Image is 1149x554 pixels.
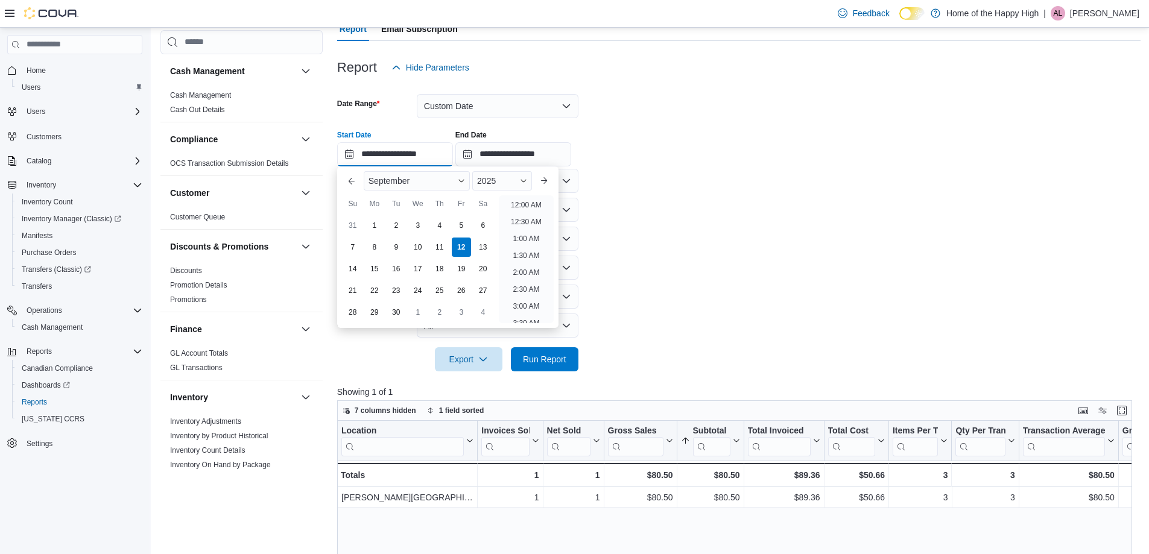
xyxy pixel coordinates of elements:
div: $80.50 [607,490,673,505]
h3: Cash Management [170,65,245,77]
div: Sa [473,194,493,213]
a: Inventory Manager (Classic) [17,212,126,226]
a: Inventory Count [17,195,78,209]
a: Cash Management [170,91,231,99]
button: Users [2,103,147,120]
li: 3:30 AM [508,316,544,330]
button: Reports [2,343,147,360]
div: Gross Sales [607,426,663,437]
span: Hide Parameters [406,61,469,74]
span: Transfers (Classic) [17,262,142,277]
button: Cash Management [170,65,296,77]
div: Location [341,426,464,456]
span: Users [22,104,142,119]
button: Export [435,347,502,371]
li: 1:00 AM [508,231,544,246]
div: Mo [365,194,384,213]
button: Compliance [170,133,296,145]
span: Run Report [523,353,566,365]
div: day-1 [408,303,428,322]
button: Users [22,104,50,119]
div: day-7 [343,238,362,257]
li: 12:00 AM [506,198,546,212]
a: Promotions [170,295,207,304]
span: Settings [22,436,142,451]
div: 3 [955,490,1014,505]
button: Operations [22,303,67,318]
div: day-21 [343,281,362,300]
div: day-2 [430,303,449,322]
div: $80.50 [1023,468,1115,482]
div: day-4 [430,216,449,235]
div: day-1 [365,216,384,235]
div: 3 [955,468,1014,482]
h3: Inventory [170,391,208,403]
div: Finance [160,346,323,380]
span: Cash Out Details [170,105,225,115]
span: Inventory [27,180,56,190]
button: Total Invoiced [747,426,820,456]
button: Discounts & Promotions [170,241,296,253]
button: Finance [299,322,313,336]
span: Inventory by Product Historical [170,431,268,441]
button: Manifests [12,227,147,244]
div: day-13 [473,238,493,257]
span: Export [442,347,495,371]
button: Reports [12,394,147,411]
button: [US_STATE] CCRS [12,411,147,427]
span: Inventory On Hand by Package [170,460,271,470]
a: Transfers (Classic) [12,261,147,278]
span: 1 field sorted [439,406,484,415]
a: Dashboards [12,377,147,394]
div: Invoices Sold [481,426,529,437]
span: Purchase Orders [22,248,77,257]
li: 3:00 AM [508,299,544,313]
div: Tu [387,194,406,213]
div: Total Invoiced [747,426,810,437]
button: Discounts & Promotions [299,239,313,254]
span: Transfers [17,279,142,294]
span: Customer Queue [170,212,225,222]
a: Discounts [170,266,202,275]
a: Inventory Count Details [170,446,245,455]
div: Items Per Transaction [893,426,939,456]
div: Subtotal [692,426,730,456]
button: Inventory [22,178,61,192]
div: day-28 [343,303,362,322]
div: We [408,194,428,213]
button: 7 columns hidden [338,403,421,418]
span: Purchase Orders [17,245,142,260]
span: Cash Management [22,323,83,332]
div: day-15 [365,259,384,279]
button: Custom Date [417,94,578,118]
h3: Discounts & Promotions [170,241,268,253]
button: Customer [299,186,313,200]
h3: Finance [170,323,202,335]
button: Cash Management [12,319,147,336]
h3: Customer [170,187,209,199]
div: $50.66 [828,490,884,505]
div: Transaction Average [1023,426,1105,437]
div: day-10 [408,238,428,257]
a: Manifests [17,228,57,243]
button: Run Report [511,347,578,371]
a: Transfers [17,279,57,294]
span: Reports [27,347,52,356]
span: Customers [22,128,142,143]
span: Operations [22,303,142,318]
button: Keyboard shortcuts [1076,403,1090,418]
div: 1 [481,490,539,505]
div: Net Sold [546,426,590,456]
span: Feedback [852,7,889,19]
button: Compliance [299,132,313,146]
div: September, 2025 [342,215,494,323]
div: Cash Management [160,88,323,122]
a: GL Transactions [170,364,223,372]
a: [US_STATE] CCRS [17,412,89,426]
span: Transfers (Classic) [22,265,91,274]
span: Users [22,83,40,92]
button: Home [2,61,147,79]
div: day-31 [343,216,362,235]
li: 1:30 AM [508,248,544,263]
